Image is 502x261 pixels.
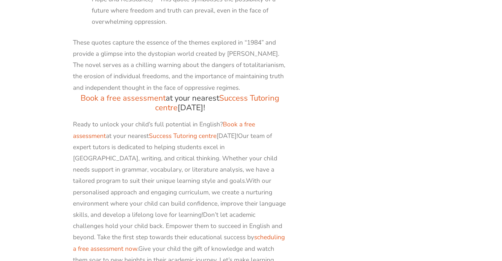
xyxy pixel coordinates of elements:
a: scheduling a free assessment now [73,233,285,253]
iframe: Chat Widget [469,229,502,261]
a: Success Tutoring centre [149,132,217,140]
h4: at your nearest [DATE]! [73,93,287,113]
a: Book a free assessment [81,93,166,103]
a: Success Tutoring centre [155,93,280,113]
a: Book a free assessment [73,120,255,140]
